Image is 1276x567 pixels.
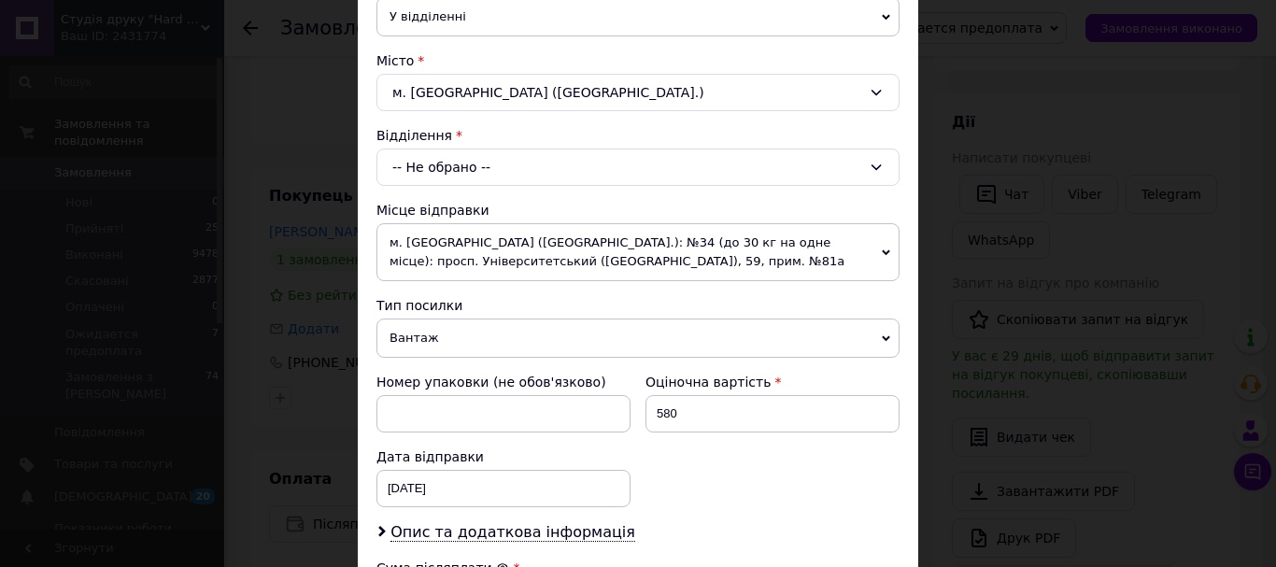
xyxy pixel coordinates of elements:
div: Дата відправки [376,447,631,466]
span: Вантаж [376,319,900,358]
div: Місто [376,51,900,70]
span: Опис та додаткова інформація [390,523,635,542]
span: Тип посилки [376,298,462,313]
div: Номер упаковки (не обов'язково) [376,373,631,391]
span: Місце відправки [376,203,489,218]
div: -- Не обрано -- [376,149,900,186]
div: Відділення [376,126,900,145]
div: Оціночна вартість [645,373,900,391]
span: м. [GEOGRAPHIC_DATA] ([GEOGRAPHIC_DATA].): №34 (до 30 кг на одне місце): просп. Університетський ... [376,223,900,281]
div: м. [GEOGRAPHIC_DATA] ([GEOGRAPHIC_DATA].) [376,74,900,111]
